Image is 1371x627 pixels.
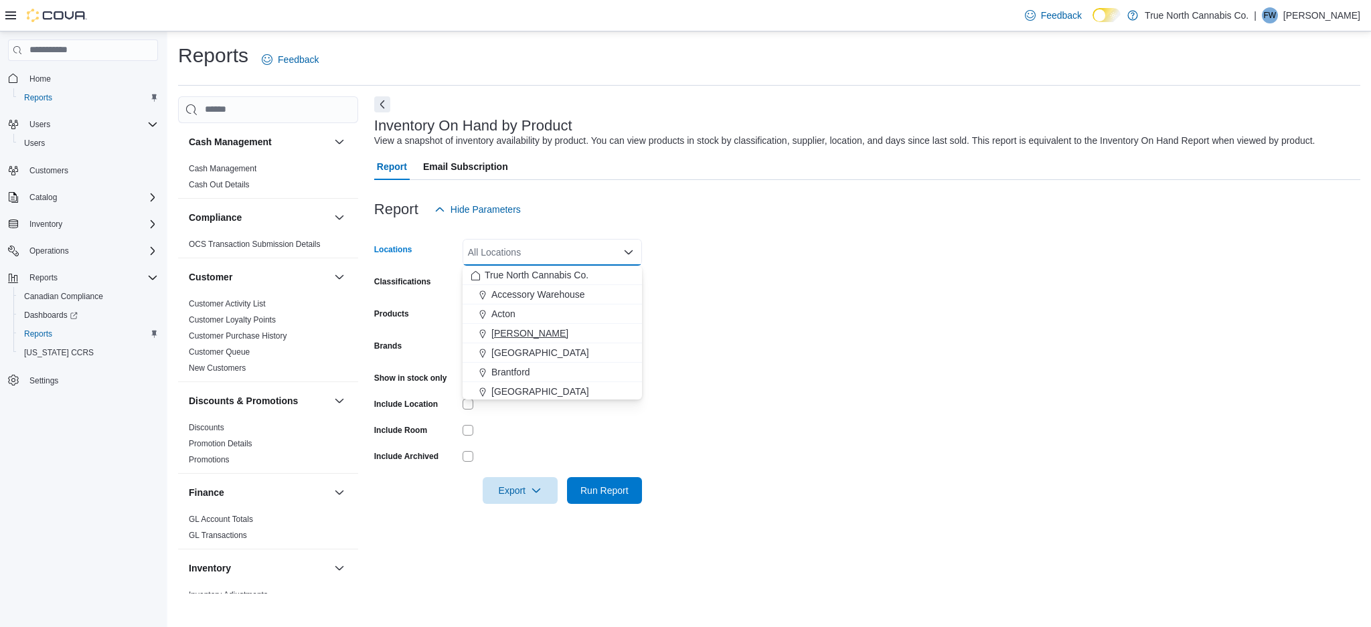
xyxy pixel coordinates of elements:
span: Inventory [24,216,158,232]
span: Reports [29,272,58,283]
a: [US_STATE] CCRS [19,345,99,361]
span: fw [1264,7,1277,23]
span: Discounts [189,422,224,433]
img: Cova [27,9,87,22]
a: Home [24,71,56,87]
a: Feedback [1020,2,1087,29]
button: Inventory [331,560,347,576]
button: Inventory [24,216,68,232]
span: Customers [24,162,158,179]
span: Cash Out Details [189,179,250,190]
span: Customer Loyalty Points [189,315,276,325]
span: Customer Queue [189,347,250,357]
span: Home [29,74,51,84]
button: [PERSON_NAME] [463,324,642,343]
label: Include Archived [374,451,438,462]
button: Canadian Compliance [13,287,163,306]
button: Users [3,115,163,134]
button: Reports [3,268,163,287]
a: Customer Activity List [189,299,266,308]
button: Customer [189,270,329,284]
a: GL Account Totals [189,515,253,524]
button: Export [483,477,558,504]
button: Inventory [3,215,163,234]
p: True North Cannabis Co. [1145,7,1248,23]
span: [GEOGRAPHIC_DATA] [491,346,589,359]
div: Compliance [178,236,358,258]
span: Dashboards [24,310,78,321]
span: Washington CCRS [19,345,158,361]
span: Operations [29,246,69,256]
button: Home [3,69,163,88]
a: Dashboards [19,307,83,323]
span: Feedback [1041,9,1082,22]
button: Finance [189,486,329,499]
div: Customer [178,296,358,381]
h1: Reports [178,42,248,69]
button: [GEOGRAPHIC_DATA] [463,382,642,401]
span: Dashboards [19,307,158,323]
span: Reports [24,329,52,339]
span: Hide Parameters [451,203,521,216]
span: Users [24,138,45,149]
a: Dashboards [13,306,163,325]
button: Users [24,116,56,132]
a: Cash Out Details [189,180,250,189]
span: GL Transactions [189,530,247,541]
button: Reports [13,88,163,107]
button: Compliance [189,211,329,224]
a: Inventory Adjustments [189,590,268,600]
span: Export [491,477,550,504]
label: Include Room [374,425,427,436]
span: Customer Purchase History [189,331,287,341]
button: Users [13,134,163,153]
button: Operations [3,242,163,260]
span: Brantford [491,365,530,379]
button: Run Report [567,477,642,504]
span: True North Cannabis Co. [485,268,588,282]
span: OCS Transaction Submission Details [189,239,321,250]
span: Canadian Compliance [24,291,103,302]
label: Products [374,308,409,319]
a: Discounts [189,423,224,432]
button: [GEOGRAPHIC_DATA] [463,343,642,363]
button: [US_STATE] CCRS [13,343,163,362]
span: [GEOGRAPHIC_DATA] [491,385,589,398]
span: Users [29,119,50,130]
h3: Compliance [189,211,242,224]
span: Settings [24,371,158,388]
h3: Inventory On Hand by Product [374,118,572,134]
button: Cash Management [189,135,329,149]
span: [PERSON_NAME] [491,327,568,340]
a: Users [19,135,50,151]
h3: Finance [189,486,224,499]
span: Inventory [29,219,62,230]
label: Classifications [374,276,431,287]
span: Report [377,153,407,180]
span: Acton [491,307,515,321]
button: True North Cannabis Co. [463,266,642,285]
span: Cash Management [189,163,256,174]
span: Users [19,135,158,151]
h3: Customer [189,270,232,284]
a: GL Transactions [189,531,247,540]
a: New Customers [189,363,246,373]
div: Discounts & Promotions [178,420,358,473]
button: Operations [24,243,74,259]
button: Catalog [24,189,62,205]
label: Show in stock only [374,373,447,383]
span: Run Report [580,484,629,497]
button: Brantford [463,363,642,382]
span: Reports [24,270,158,286]
span: Reports [24,92,52,103]
a: Reports [19,326,58,342]
span: GL Account Totals [189,514,253,525]
button: Discounts & Promotions [189,394,329,408]
span: Promotion Details [189,438,252,449]
button: Compliance [331,209,347,226]
button: Settings [3,370,163,389]
button: Inventory [189,561,329,575]
span: Catalog [24,189,158,205]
